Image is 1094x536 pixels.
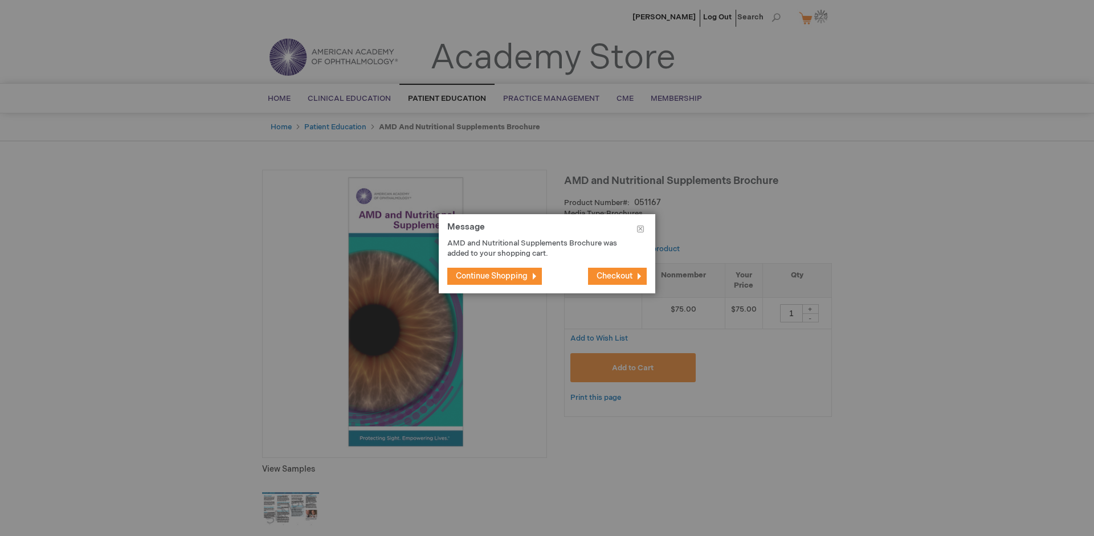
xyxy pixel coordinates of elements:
[456,271,528,281] span: Continue Shopping
[447,223,647,238] h1: Message
[588,268,647,285] button: Checkout
[597,271,632,281] span: Checkout
[447,268,542,285] button: Continue Shopping
[447,238,630,259] p: AMD and Nutritional Supplements Brochure was added to your shopping cart.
